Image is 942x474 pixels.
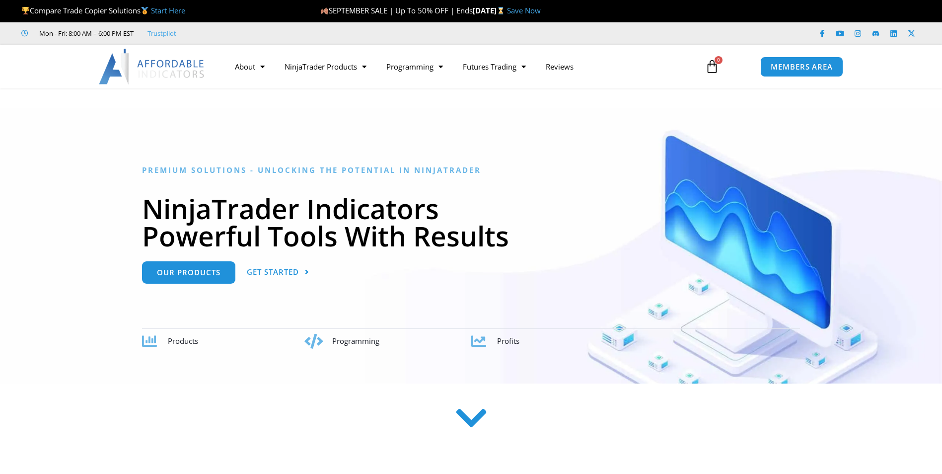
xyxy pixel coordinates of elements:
span: Mon - Fri: 8:00 AM – 6:00 PM EST [37,27,134,39]
a: Get Started [247,261,309,284]
a: About [225,55,275,78]
span: Programming [332,336,379,346]
span: Compare Trade Copier Solutions [21,5,185,15]
img: 🥇 [141,7,148,14]
h1: NinjaTrader Indicators Powerful Tools With Results [142,195,800,249]
span: MEMBERS AREA [771,63,833,71]
nav: Menu [225,55,694,78]
img: LogoAI | Affordable Indicators – NinjaTrader [99,49,206,84]
img: 🍂 [321,7,328,14]
a: 0 [690,52,734,81]
img: ⌛ [497,7,505,14]
span: Products [168,336,198,346]
a: Trustpilot [147,27,176,39]
a: Programming [376,55,453,78]
span: Our Products [157,269,220,276]
a: Save Now [507,5,541,15]
span: Profits [497,336,519,346]
span: Get Started [247,268,299,276]
h6: Premium Solutions - Unlocking the Potential in NinjaTrader [142,165,800,175]
a: Futures Trading [453,55,536,78]
a: Start Here [151,5,185,15]
a: MEMBERS AREA [760,57,843,77]
a: Our Products [142,261,235,284]
span: 0 [715,56,723,64]
a: Reviews [536,55,583,78]
img: 🏆 [22,7,29,14]
a: NinjaTrader Products [275,55,376,78]
span: SEPTEMBER SALE | Up To 50% OFF | Ends [320,5,473,15]
strong: [DATE] [473,5,507,15]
